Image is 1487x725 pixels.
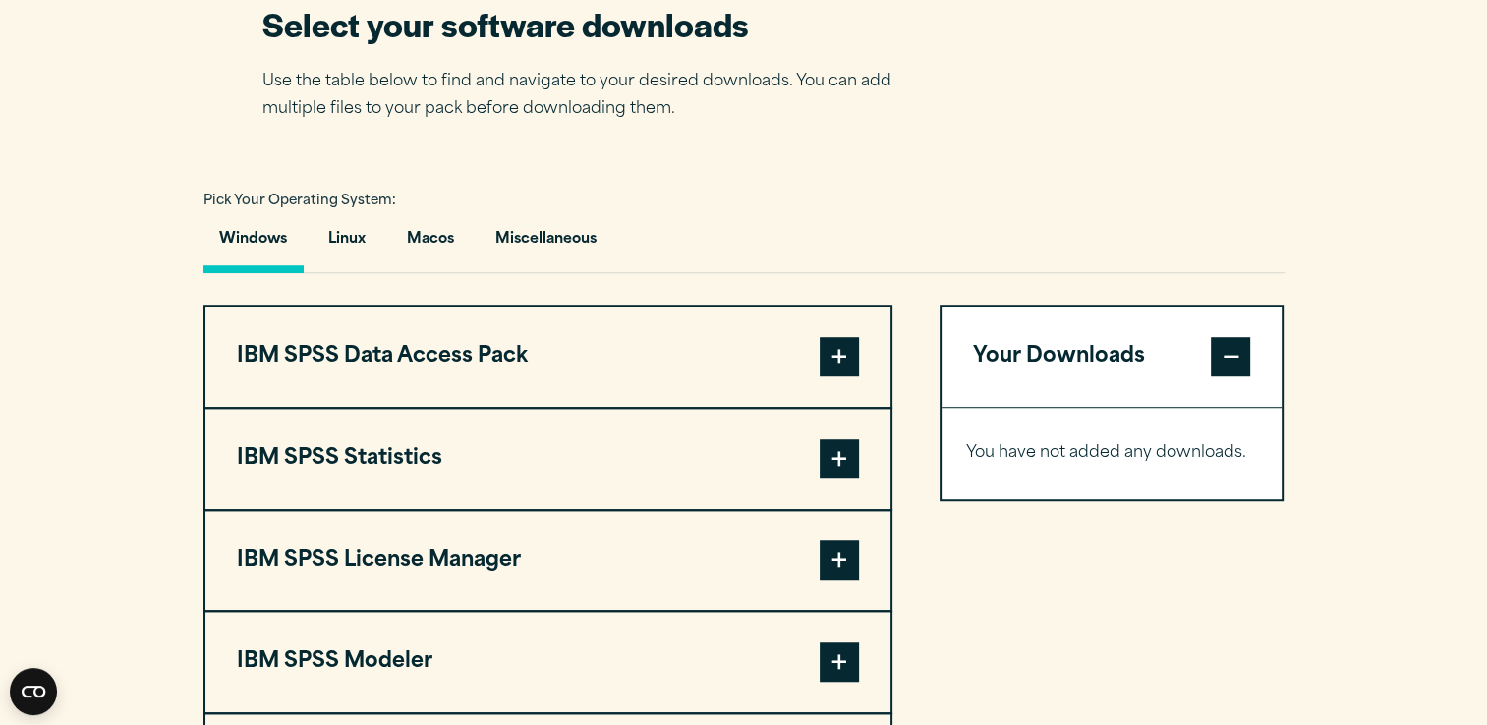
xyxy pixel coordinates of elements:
[203,195,396,207] span: Pick Your Operating System:
[205,612,890,712] button: IBM SPSS Modeler
[480,216,612,272] button: Miscellaneous
[966,439,1258,468] p: You have not added any downloads.
[313,216,381,272] button: Linux
[942,307,1283,407] button: Your Downloads
[262,2,921,46] h2: Select your software downloads
[942,407,1283,499] div: Your Downloads
[10,668,57,715] button: Open CMP widget
[205,511,890,611] button: IBM SPSS License Manager
[203,216,303,272] button: Windows
[391,216,470,272] button: Macos
[205,409,890,509] button: IBM SPSS Statistics
[262,68,921,125] p: Use the table below to find and navigate to your desired downloads. You can add multiple files to...
[205,307,890,407] button: IBM SPSS Data Access Pack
